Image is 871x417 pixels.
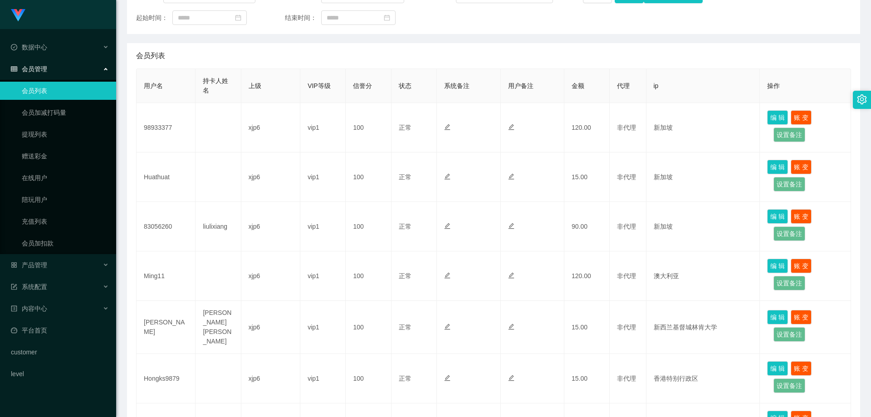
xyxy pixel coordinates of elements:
td: [PERSON_NAME] [PERSON_NAME] [196,301,241,354]
span: 正常 [399,173,411,181]
td: 新加坡 [646,152,760,202]
td: 新西兰基督城林肯大学 [646,301,760,354]
span: 代理 [617,82,630,89]
button: 编 辑 [767,209,788,224]
button: 设置备注 [773,177,805,191]
td: 100 [346,202,391,251]
i: 图标: edit [508,223,514,229]
i: 图标: edit [444,223,450,229]
span: 非代理 [617,223,636,230]
td: Ming11 [137,251,196,301]
td: 新加坡 [646,202,760,251]
span: 正常 [399,124,411,131]
td: 15.00 [564,152,610,202]
td: 15.00 [564,301,610,354]
button: 账 变 [791,259,812,273]
i: 图标: edit [444,272,450,279]
td: 120.00 [564,251,610,301]
i: 图标: edit [508,324,514,330]
button: 账 变 [791,160,812,174]
td: xjp6 [241,301,300,354]
img: logo.9652507e.png [11,9,25,22]
td: 香港特别行政区 [646,354,760,403]
span: 持卡人姓名 [203,77,228,94]
span: 产品管理 [11,261,47,269]
span: ip [654,82,659,89]
span: VIP等级 [308,82,331,89]
span: 会员列表 [136,50,165,61]
td: 15.00 [564,354,610,403]
button: 账 变 [791,361,812,376]
td: vip1 [300,354,346,403]
td: vip1 [300,301,346,354]
span: 正常 [399,223,411,230]
span: 非代理 [617,124,636,131]
button: 编 辑 [767,160,788,174]
td: 澳大利亚 [646,251,760,301]
i: 图标: calendar [384,15,390,21]
td: liulixiang [196,202,241,251]
button: 设置备注 [773,327,805,342]
span: 内容中心 [11,305,47,312]
button: 账 变 [791,110,812,125]
span: 非代理 [617,324,636,331]
i: 图标: edit [508,375,514,381]
td: [PERSON_NAME] [137,301,196,354]
span: 上级 [249,82,261,89]
button: 账 变 [791,310,812,324]
button: 设置备注 [773,226,805,241]
i: 图标: edit [444,375,450,381]
i: 图标: form [11,284,17,290]
td: 100 [346,152,391,202]
button: 编 辑 [767,259,788,273]
a: 陪玩用户 [22,191,109,209]
i: 图标: edit [444,124,450,130]
span: 数据中心 [11,44,47,51]
i: 图标: edit [444,173,450,180]
td: Huathuat [137,152,196,202]
a: 在线用户 [22,169,109,187]
span: 用户名 [144,82,163,89]
td: 100 [346,251,391,301]
i: 图标: edit [508,272,514,279]
i: 图标: profile [11,305,17,312]
a: 会员列表 [22,82,109,100]
span: 非代理 [617,272,636,280]
button: 编 辑 [767,361,788,376]
a: 会员加减打码量 [22,103,109,122]
button: 账 变 [791,209,812,224]
span: 操作 [767,82,780,89]
i: 图标: edit [508,124,514,130]
i: 图标: calendar [235,15,241,21]
i: 图标: check-circle-o [11,44,17,50]
td: 83056260 [137,202,196,251]
span: 起始时间： [136,13,172,23]
button: 设置备注 [773,276,805,290]
a: 充值列表 [22,212,109,231]
button: 设置备注 [773,378,805,393]
td: xjp6 [241,354,300,403]
a: 会员加扣款 [22,234,109,252]
td: vip1 [300,152,346,202]
i: 图标: table [11,66,17,72]
span: 状态 [399,82,411,89]
span: 会员管理 [11,65,47,73]
span: 正常 [399,272,411,280]
td: 100 [346,354,391,403]
td: 120.00 [564,103,610,152]
span: 结束时间： [285,13,321,23]
td: vip1 [300,251,346,301]
span: 金额 [572,82,584,89]
a: customer [11,343,109,361]
a: 提现列表 [22,125,109,143]
a: 图标: dashboard平台首页 [11,321,109,339]
span: 系统备注 [444,82,470,89]
td: vip1 [300,103,346,152]
span: 非代理 [617,375,636,382]
span: 非代理 [617,173,636,181]
span: 正常 [399,375,411,382]
button: 编 辑 [767,310,788,324]
td: 98933377 [137,103,196,152]
td: xjp6 [241,251,300,301]
button: 编 辑 [767,110,788,125]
